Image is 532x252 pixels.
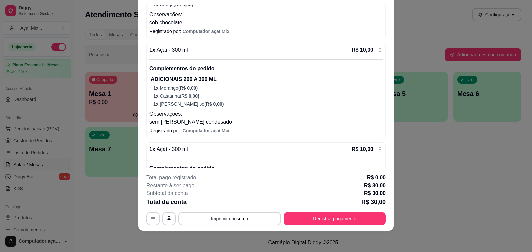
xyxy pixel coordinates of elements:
[352,46,373,54] p: R$ 10,00
[178,212,281,225] button: Imprimir consumo
[149,110,383,118] p: Observações:
[183,29,230,34] span: Computador açaí Mix
[155,146,188,152] span: Açaí - 300 ml
[146,197,187,207] p: Total da conta
[149,28,383,35] p: Registrado por:
[153,85,160,91] span: 1 x
[149,11,383,19] p: Observações:
[284,212,386,225] button: Registrar pagamento
[153,101,383,107] p: [PERSON_NAME] pó (
[149,65,383,73] p: Complementos do pedido
[175,2,193,7] span: R$ 0,00 )
[146,189,188,197] p: Subtotal da conta
[149,145,188,153] p: 1 x
[352,145,373,153] p: R$ 10,00
[151,75,383,83] p: ADICIONAIS 200 A 300 ML
[367,174,386,182] p: R$ 0,00
[153,85,383,91] p: Morango (
[183,128,230,133] span: Computador açaí Mix
[149,127,383,134] p: Registrado por:
[146,182,194,189] p: Restante à ser pago
[364,189,386,197] p: R$ 30,00
[153,93,383,99] p: Castanha (
[149,46,188,54] p: 1 x
[149,118,383,126] p: sem [PERSON_NAME] condesado
[155,47,188,53] span: Açaí - 300 ml
[153,93,160,99] span: 1 x
[149,164,383,172] p: Complementos do pedido
[181,93,199,99] span: R$ 0,00 )
[206,101,224,107] span: R$ 0,00 )
[180,85,198,91] span: R$ 0,00 )
[146,174,196,182] p: Total pago registrado
[364,182,386,189] p: R$ 30,00
[153,2,160,7] span: 1 x
[153,101,160,107] span: 1 x
[149,19,383,27] p: cob chocolate
[361,197,386,207] p: R$ 30,00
